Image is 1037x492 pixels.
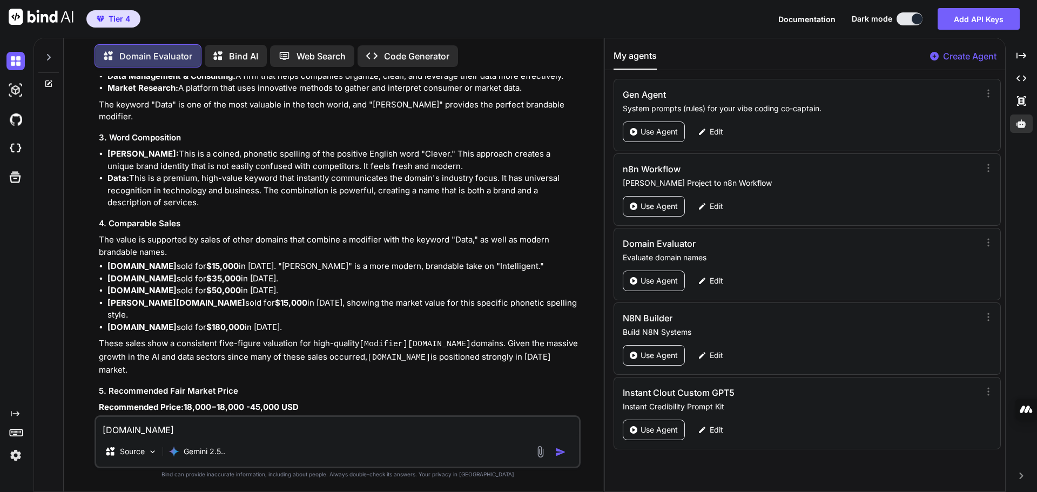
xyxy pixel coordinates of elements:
strong: Recommended Price: 45,000 USD [99,402,299,412]
strong: $35,000 [206,273,241,284]
p: Bind can provide inaccurate information, including about people. Always double-check its answers.... [95,470,581,478]
button: Add API Keys [938,8,1020,30]
li: A firm that helps companies organize, clean, and leverage their data more effectively. [107,70,578,83]
p: Use Agent [641,126,678,137]
h3: Domain Evaluator [623,237,870,250]
strong: [DOMAIN_NAME] [107,322,177,332]
p: Edit [710,275,723,286]
span: Tier 4 [109,14,130,24]
strong: Data Management & Consulting: [107,71,235,81]
p: Domain Evaluator [119,50,192,63]
p: The value is supported by sales of other domains that combine a modifier with the keyword "Data,"... [99,234,578,258]
code: [Modifier][DOMAIN_NAME] [359,340,471,349]
img: cloudideIcon [6,139,25,158]
h3: 3. Word Composition [99,132,578,144]
strong: [PERSON_NAME][DOMAIN_NAME] [107,298,245,308]
p: Instant Credibility Prompt Kit [623,401,975,412]
p: Web Search [297,50,346,63]
span: Dark mode [852,14,892,24]
p: Create Agent [943,50,996,63]
p: Code Generator [384,50,449,63]
img: githubDark [6,110,25,129]
button: My agents [614,49,657,70]
span: Documentation [778,15,836,24]
strong: $15,000 [275,298,307,308]
li: sold for in [DATE]. "[PERSON_NAME]" is a more modern, brandable take on "Intelligent." [107,260,578,273]
strong: [DOMAIN_NAME] [107,285,177,295]
img: darkAi-studio [6,81,25,99]
h3: 5. Recommended Fair Market Price [99,385,578,397]
h3: Gen Agent [623,88,870,101]
p: System prompts (rules) for your vibe coding co-captain. [623,103,975,114]
li: sold for in [DATE]. [107,273,578,285]
img: settings [6,446,25,464]
button: Documentation [778,14,836,25]
strong: [PERSON_NAME]: [107,149,179,159]
p: Use Agent [641,201,678,212]
h3: N8N Builder [623,312,870,325]
strong: $15,000 [206,261,239,271]
h3: 4. Comparable Sales [99,218,578,230]
strong: [DOMAIN_NAME] [107,273,177,284]
mn: 000 [195,402,211,412]
img: darkChat [6,52,25,70]
img: attachment [534,446,547,458]
li: This is a premium, high-value keyword that instantly communicates the domain's industry focus. It... [107,172,578,209]
p: Gemini 2.5.. [184,446,225,457]
p: Bind AI [229,50,258,63]
img: premium [97,16,104,22]
p: Edit [710,201,723,212]
li: sold for in [DATE]. [107,285,578,297]
img: Bind AI [9,9,73,25]
h3: n8n Workflow [623,163,870,176]
p: Use Agent [641,424,678,435]
mn: 18 [184,402,192,412]
strong: Market Research: [107,83,178,93]
p: Use Agent [641,275,678,286]
mo: − [211,402,217,412]
p: Source [120,446,145,457]
li: This is a coined, phonetic spelling of the positive English word "Clever." This approach creates ... [107,148,578,172]
code: [DOMAIN_NAME] [367,353,430,362]
li: A platform that uses innovative methods to gather and interpret consumer or market data. [107,82,578,95]
p: Edit [710,126,723,137]
img: icon [555,447,566,457]
li: sold for in [DATE], showing the market value for this specific phonetic spelling style. [107,297,578,321]
p: Use Agent [641,350,678,361]
strong: Data: [107,173,129,183]
h3: Instant Clout Custom GPT5 [623,386,870,399]
strong: $50,000 [206,285,241,295]
img: Pick Models [148,447,157,456]
strong: [DOMAIN_NAME] [107,261,177,271]
p: Edit [710,350,723,361]
mo: , [192,402,195,412]
p: Edit [710,424,723,435]
img: Gemini 2.5 Pro [169,446,179,457]
li: sold for in [DATE]. [107,321,578,334]
p: The keyword "Data" is one of the most valuable in the tech world, and "[PERSON_NAME]" provides th... [99,99,578,123]
strong: $180,000 [206,322,245,332]
p: These sales show a consistent five-figure valuation for high-quality domains. Given the massive g... [99,338,578,376]
p: [PERSON_NAME] Project to n8n Workflow [623,178,975,188]
annotation: 18,000 - [217,402,250,412]
p: Build N8N Systems [623,327,975,338]
p: Evaluate domain names [623,252,975,263]
button: premiumTier 4 [86,10,140,28]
